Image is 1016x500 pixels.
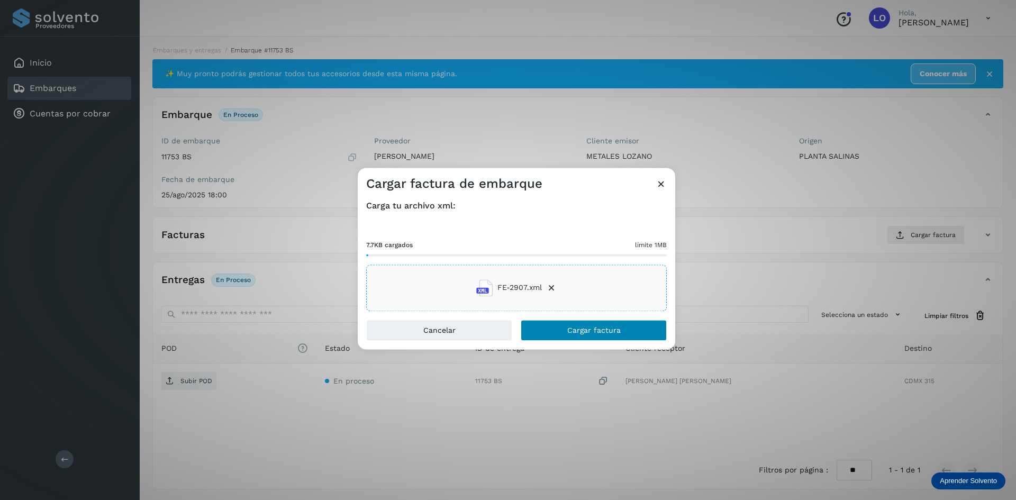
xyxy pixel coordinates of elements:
span: Cargar factura [567,326,621,334]
span: FE-2907.xml [497,283,542,294]
span: 7.7KB cargados [366,240,413,250]
button: Cargar factura [521,320,667,341]
button: Cancelar [366,320,512,341]
span: límite 1MB [635,240,667,250]
h3: Cargar factura de embarque [366,176,542,192]
p: Aprender Solvento [940,477,997,485]
span: Cancelar [423,326,456,334]
h4: Carga tu archivo xml: [366,201,667,211]
div: Aprender Solvento [931,472,1005,489]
